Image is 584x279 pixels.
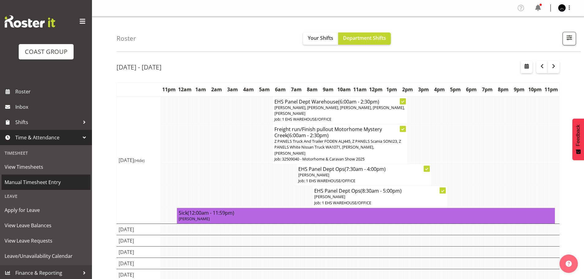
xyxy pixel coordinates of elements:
th: 1pm [384,82,400,96]
h4: Roster [116,35,136,42]
a: Apply for Leave [2,202,90,218]
h4: Sick [179,210,553,216]
span: Your Shifts [308,35,333,41]
th: 9am [320,82,336,96]
span: Time & Attendance [15,133,80,142]
a: View Leave Balances [2,218,90,233]
th: 3am [225,82,241,96]
img: help-xxl-2.png [566,261,572,267]
th: 11am [352,82,368,96]
h2: [DATE] - [DATE] [116,63,162,71]
div: Timesheet [2,147,90,159]
th: 4pm [432,82,448,96]
span: Department Shifts [343,35,386,41]
th: 11pm [543,82,559,96]
span: Manual Timesheet Entry [5,178,87,187]
p: Job: 1 EHS WAREHOUSE/OFFICE [298,178,429,184]
th: 8pm [495,82,511,96]
th: 7am [288,82,304,96]
a: View Leave Requests [2,233,90,248]
button: Filter Shifts [563,32,576,45]
th: 5pm [448,82,464,96]
img: shaun-keutenius0ff793f61f4a2ef45f7a32347998d1b3.png [558,4,566,12]
a: View Timesheets [2,159,90,175]
td: [DATE] [117,96,161,224]
th: 12pm [368,82,384,96]
th: 2pm [400,82,416,96]
th: 2am [209,82,225,96]
th: 7pm [479,82,495,96]
span: View Timesheets [5,162,87,172]
td: [DATE] [117,224,161,235]
th: 11pm [161,82,177,96]
button: Select a specific date within the roster. [521,61,532,73]
span: (12:00am - 11:59pm) [188,209,234,216]
a: Leave/Unavailability Calendar [2,248,90,264]
span: View Leave Balances [5,221,87,230]
img: Rosterit website logo [5,15,55,28]
button: Your Shifts [303,32,338,45]
th: 6am [272,82,288,96]
span: (7:30am - 4:00pm) [345,166,386,172]
h4: EHS Panel Dept Warehouse [274,99,406,105]
button: Department Shifts [338,32,391,45]
td: [DATE] [117,235,161,246]
h4: EHS Panel Dept Ops [298,166,429,172]
th: 4am [241,82,257,96]
span: (6:00am - 2:30pm) [288,132,329,139]
th: 10pm [527,82,543,96]
span: [PERSON_NAME] [314,194,345,199]
span: (Hide) [134,158,145,163]
th: 9pm [511,82,527,96]
span: [PERSON_NAME], [PERSON_NAME], [PERSON_NAME], [PERSON_NAME], [PERSON_NAME] [274,105,405,116]
span: Finance & Reporting [15,268,80,277]
a: Manual Timesheet Entry [2,175,90,190]
th: 10am [336,82,352,96]
th: 8am [304,82,320,96]
div: Leave [2,190,90,202]
th: 5am [257,82,273,96]
span: (8:30am - 5:00pm) [361,187,402,194]
td: [DATE] [117,258,161,269]
span: [PERSON_NAME] [179,216,210,221]
p: Job: 1 EHS WAREHOUSE/OFFICE [274,116,406,122]
span: Leave/Unavailability Calendar [5,251,87,261]
div: COAST GROUP [25,47,67,56]
th: 12am [177,82,193,96]
p: Job: 32509040 - Motorhome & Caravan Show 2025 [274,156,406,162]
td: [DATE] [117,246,161,258]
span: Z PANELS Truck And Trailer FODEN ALJ445, Z PANELS Scania SONI23, Z PANELS White Nissan Truck WA10... [274,138,401,156]
span: Shifts [15,118,80,127]
span: Apply for Leave [5,205,87,215]
h4: Freight run/Finish pullout Motorhome Mystery Creek [274,126,406,138]
span: (6:00am - 2:30pm) [338,98,379,105]
th: 1am [193,82,209,96]
h4: EHS Panel Dept Ops [314,188,445,194]
span: Roster [15,87,89,96]
button: Feedback - Show survey [572,119,584,160]
th: 3pm [416,82,432,96]
span: [PERSON_NAME] [298,172,329,178]
p: Job: 1 EHS WAREHOUSE/OFFICE [314,200,445,206]
span: Inbox [15,102,89,111]
span: View Leave Requests [5,236,87,245]
th: 6pm [464,82,479,96]
span: Feedback [575,125,581,146]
